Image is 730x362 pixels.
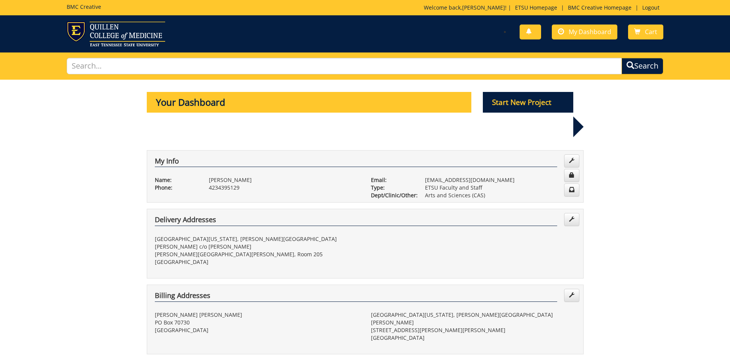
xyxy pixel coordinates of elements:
[155,184,197,192] p: Phone:
[564,183,579,197] a: Change Communication Preferences
[645,28,657,36] span: Cart
[155,326,359,334] p: [GEOGRAPHIC_DATA]
[155,176,197,184] p: Name:
[147,92,472,113] p: Your Dashboard
[483,99,573,106] a: Start New Project
[425,176,576,184] p: [EMAIL_ADDRESS][DOMAIN_NAME]
[483,92,573,113] p: Start New Project
[155,258,359,266] p: [GEOGRAPHIC_DATA]
[564,154,579,167] a: Edit Info
[371,326,576,334] p: [STREET_ADDRESS][PERSON_NAME][PERSON_NAME]
[209,184,359,192] p: 4234395129
[462,4,505,11] a: [PERSON_NAME]
[155,319,359,326] p: PO Box 70730
[371,192,413,199] p: Dept/Clinic/Other:
[425,192,576,199] p: Arts and Sciences (CAS)
[564,213,579,226] a: Edit Addresses
[425,184,576,192] p: ETSU Faculty and Staff
[622,58,663,74] button: Search
[155,292,557,302] h4: Billing Addresses
[67,58,622,74] input: Search...
[628,25,663,39] a: Cart
[155,251,359,258] p: [PERSON_NAME][GEOGRAPHIC_DATA][PERSON_NAME], Room 205
[552,25,617,39] a: My Dashboard
[564,4,635,11] a: BMC Creative Homepage
[155,235,359,251] p: [GEOGRAPHIC_DATA][US_STATE], [PERSON_NAME][GEOGRAPHIC_DATA][PERSON_NAME] c/o [PERSON_NAME]
[638,4,663,11] a: Logout
[564,169,579,182] a: Change Password
[371,176,413,184] p: Email:
[155,157,557,167] h4: My Info
[371,334,576,342] p: [GEOGRAPHIC_DATA]
[155,216,557,226] h4: Delivery Addresses
[209,176,359,184] p: [PERSON_NAME]
[371,311,576,326] p: [GEOGRAPHIC_DATA][US_STATE], [PERSON_NAME][GEOGRAPHIC_DATA][PERSON_NAME]
[424,4,663,11] p: Welcome back, ! | | |
[155,311,359,319] p: [PERSON_NAME] [PERSON_NAME]
[67,21,165,46] img: ETSU logo
[569,28,611,36] span: My Dashboard
[67,4,101,10] h5: BMC Creative
[371,184,413,192] p: Type:
[511,4,561,11] a: ETSU Homepage
[564,289,579,302] a: Edit Addresses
